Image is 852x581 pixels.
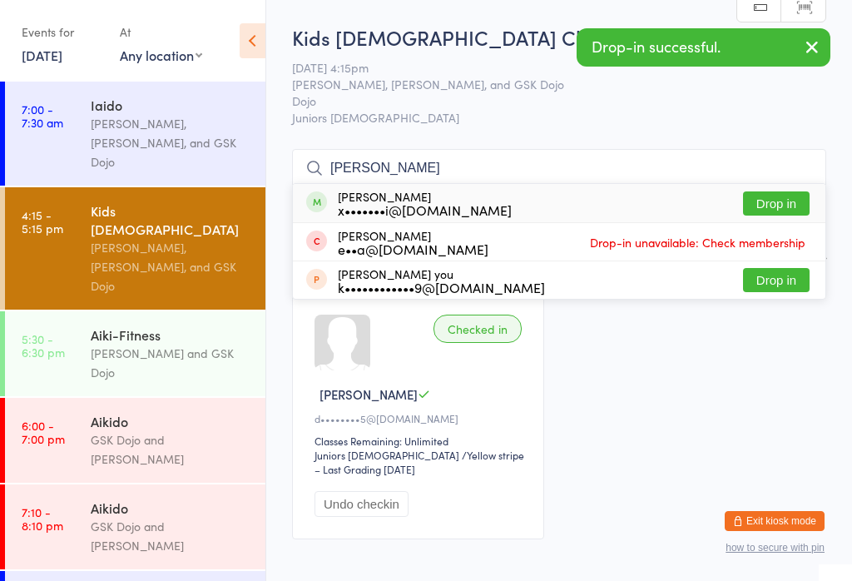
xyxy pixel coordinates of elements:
[91,412,251,430] div: Aikido
[22,46,62,64] a: [DATE]
[292,76,800,92] span: [PERSON_NAME], [PERSON_NAME], and GSK Dojo
[120,18,202,46] div: At
[743,268,810,292] button: Drop in
[338,281,545,294] div: k••••••••••••9@[DOMAIN_NAME]
[120,46,202,64] div: Any location
[91,499,251,517] div: Aikido
[22,102,63,129] time: 7:00 - 7:30 am
[22,332,65,359] time: 5:30 - 6:30 pm
[5,484,265,569] a: 7:10 -8:10 pmAikidoGSK Dojo and [PERSON_NAME]
[586,230,810,255] span: Drop-in unavailable: Check membership
[5,187,265,310] a: 4:15 -5:15 pmKids [DEMOGRAPHIC_DATA][PERSON_NAME], [PERSON_NAME], and GSK Dojo
[338,190,512,216] div: [PERSON_NAME]
[338,203,512,216] div: x•••••••i@[DOMAIN_NAME]
[292,59,800,76] span: [DATE] 4:15pm
[91,96,251,114] div: Iaido
[22,419,65,445] time: 6:00 - 7:00 pm
[577,28,830,67] div: Drop-in successful.
[5,311,265,396] a: 5:30 -6:30 pmAiki-Fitness[PERSON_NAME] and GSK Dojo
[725,511,825,531] button: Exit kiosk mode
[91,201,251,238] div: Kids [DEMOGRAPHIC_DATA]
[726,542,825,554] button: how to secure with pin
[91,325,251,344] div: Aiki-Fitness
[315,434,527,448] div: Classes Remaining: Unlimited
[91,238,251,295] div: [PERSON_NAME], [PERSON_NAME], and GSK Dojo
[22,208,63,235] time: 4:15 - 5:15 pm
[292,23,826,51] h2: Kids [DEMOGRAPHIC_DATA] Check-in
[292,109,826,126] span: Juniors [DEMOGRAPHIC_DATA]
[292,149,826,187] input: Search
[319,385,418,403] span: [PERSON_NAME]
[338,242,488,256] div: e••a@[DOMAIN_NAME]
[22,505,63,532] time: 7:10 - 8:10 pm
[315,411,527,425] div: d••••••••5@[DOMAIN_NAME]
[315,491,409,517] button: Undo checkin
[91,430,251,469] div: GSK Dojo and [PERSON_NAME]
[91,114,251,171] div: [PERSON_NAME], [PERSON_NAME], and GSK Dojo
[22,18,103,46] div: Events for
[338,267,545,294] div: [PERSON_NAME] you
[315,448,459,462] div: Juniors [DEMOGRAPHIC_DATA]
[91,344,251,382] div: [PERSON_NAME] and GSK Dojo
[338,229,488,256] div: [PERSON_NAME]
[292,92,800,109] span: Dojo
[743,191,810,216] button: Drop in
[5,398,265,483] a: 6:00 -7:00 pmAikidoGSK Dojo and [PERSON_NAME]
[433,315,522,343] div: Checked in
[91,517,251,555] div: GSK Dojo and [PERSON_NAME]
[5,82,265,186] a: 7:00 -7:30 amIaido[PERSON_NAME], [PERSON_NAME], and GSK Dojo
